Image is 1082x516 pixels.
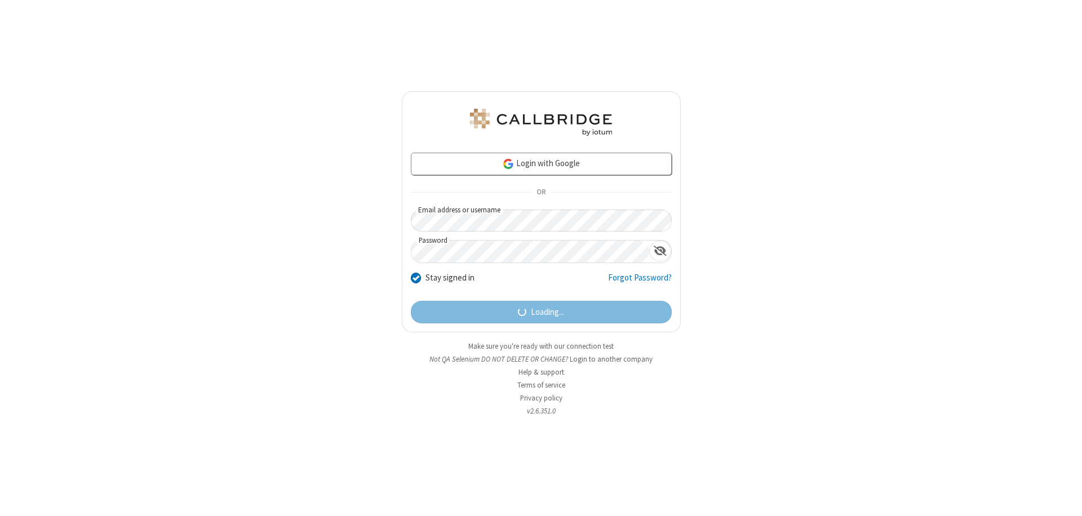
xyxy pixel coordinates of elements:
input: Password [411,241,649,263]
a: Help & support [518,367,564,377]
a: Terms of service [517,380,565,390]
button: Loading... [411,301,672,323]
span: Loading... [531,306,564,319]
a: Privacy policy [520,393,562,403]
button: Login to another company [570,354,653,364]
span: OR [532,185,550,201]
img: google-icon.png [502,158,515,170]
img: QA Selenium DO NOT DELETE OR CHANGE [468,109,614,136]
li: v2.6.351.0 [402,406,681,416]
input: Email address or username [411,210,672,232]
li: Not QA Selenium DO NOT DELETE OR CHANGE? [402,354,681,364]
a: Forgot Password? [608,272,672,293]
label: Stay signed in [425,272,475,284]
div: Show password [649,241,671,261]
a: Login with Google [411,153,672,175]
a: Make sure you're ready with our connection test [468,341,614,351]
iframe: Chat [1054,487,1074,508]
